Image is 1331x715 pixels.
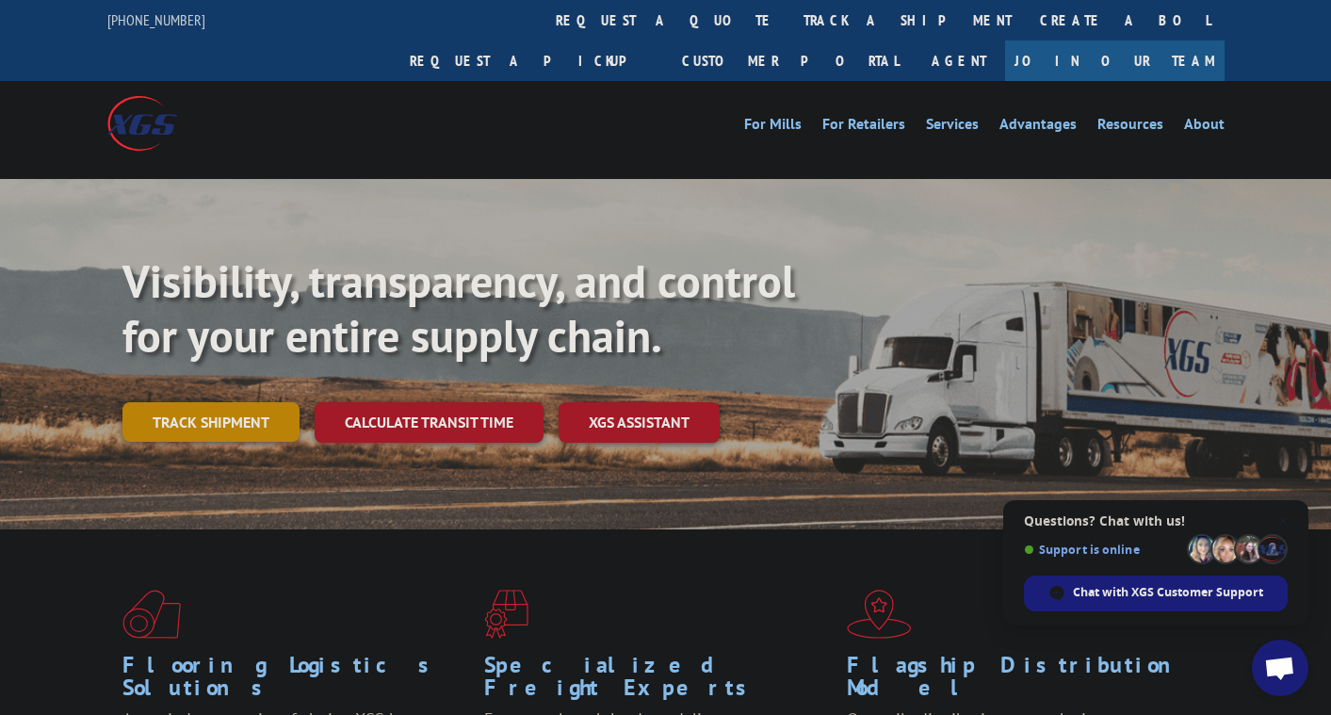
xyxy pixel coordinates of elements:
[1024,576,1288,611] div: Chat with XGS Customer Support
[913,41,1005,81] a: Agent
[107,10,205,29] a: [PHONE_NUMBER]
[1184,117,1225,138] a: About
[668,41,913,81] a: Customer Portal
[122,402,300,442] a: Track shipment
[559,402,720,443] a: XGS ASSISTANT
[999,117,1077,138] a: Advantages
[926,117,979,138] a: Services
[396,41,668,81] a: Request a pickup
[847,654,1194,708] h1: Flagship Distribution Model
[1024,543,1182,557] span: Support is online
[1073,584,1263,601] span: Chat with XGS Customer Support
[847,590,912,639] img: xgs-icon-flagship-distribution-model-red
[744,117,802,138] a: For Mills
[1024,513,1288,528] span: Questions? Chat with us!
[484,654,832,708] h1: Specialized Freight Experts
[1272,510,1294,532] span: Close chat
[1005,41,1225,81] a: Join Our Team
[122,252,795,365] b: Visibility, transparency, and control for your entire supply chain.
[1252,640,1308,696] div: Open chat
[122,590,181,639] img: xgs-icon-total-supply-chain-intelligence-red
[1097,117,1163,138] a: Resources
[122,654,470,708] h1: Flooring Logistics Solutions
[484,590,528,639] img: xgs-icon-focused-on-flooring-red
[822,117,905,138] a: For Retailers
[315,402,544,443] a: Calculate transit time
